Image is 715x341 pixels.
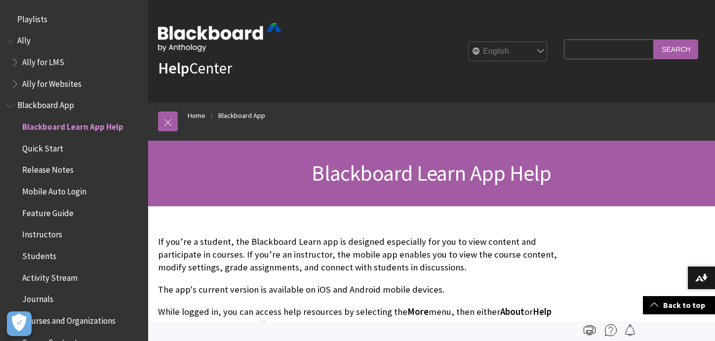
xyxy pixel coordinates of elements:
[22,162,74,175] span: Release Notes
[22,291,53,304] span: Journals
[624,324,636,336] img: Follow this page
[584,324,596,336] img: Print
[22,54,64,67] span: Ally for LMS
[218,110,265,122] a: Blackboard App
[312,159,551,187] span: Blackboard Learn App Help
[22,140,63,153] span: Quick Start
[22,312,116,326] span: Courses and Organizations
[22,227,62,240] span: Instructors
[6,11,142,28] nav: Book outline for Playlists
[158,283,559,296] p: The app's current version is available on iOS and Android mobile devices.
[158,58,189,78] strong: Help
[605,324,617,336] img: More help
[158,23,281,52] img: Blackboard by Anthology
[188,110,205,122] a: Home
[643,296,715,314] a: Back to top
[22,269,78,283] span: Activity Stream
[500,306,524,317] span: About
[22,248,56,261] span: Students
[654,39,698,59] input: Search
[158,58,232,78] a: HelpCenter
[17,33,31,46] span: Ally
[17,11,47,24] span: Playlists
[158,235,559,274] p: If you’re a student, the Blackboard Learn app is designed especially for you to view content and ...
[22,118,123,132] span: Blackboard Learn App Help
[7,311,32,336] button: Open Preferences
[22,76,81,89] span: Ally for Websites
[6,33,142,92] nav: Book outline for Anthology Ally Help
[158,305,559,331] p: While logged in, you can access help resources by selecting the menu, then either or . The About ...
[17,97,74,111] span: Blackboard App
[22,205,74,218] span: Feature Guide
[469,42,548,62] select: Site Language Selector
[22,183,86,196] span: Mobile Auto Login
[407,306,429,317] span: More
